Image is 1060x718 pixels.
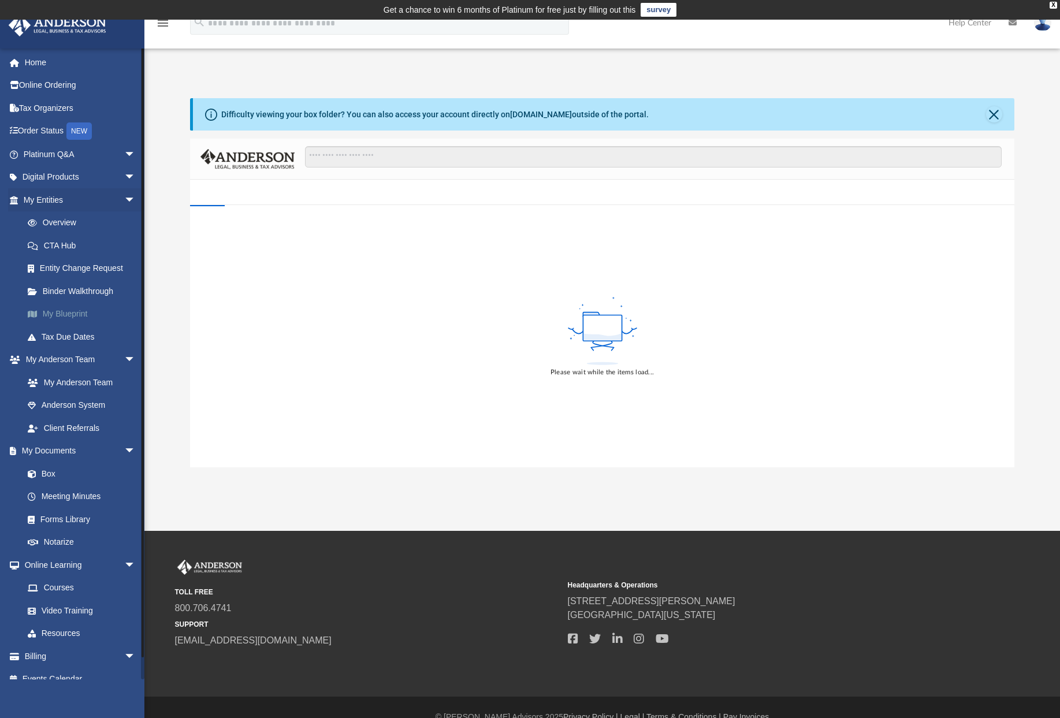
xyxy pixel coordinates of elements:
[156,22,170,30] a: menu
[641,3,676,17] a: survey
[16,303,153,326] a: My Blueprint
[305,146,1002,168] input: Search files and folders
[16,280,153,303] a: Binder Walkthrough
[16,234,153,257] a: CTA Hub
[8,348,147,371] a: My Anderson Teamarrow_drop_down
[1034,14,1051,31] img: User Pic
[175,560,244,575] img: Anderson Advisors Platinum Portal
[16,394,147,417] a: Anderson System
[8,668,153,691] a: Events Calendar
[16,485,147,508] a: Meeting Minutes
[16,462,142,485] a: Box
[16,622,147,645] a: Resources
[66,122,92,140] div: NEW
[16,416,147,440] a: Client Referrals
[124,440,147,463] span: arrow_drop_down
[16,325,153,348] a: Tax Due Dates
[16,211,153,235] a: Overview
[156,16,170,30] i: menu
[510,110,572,119] a: [DOMAIN_NAME]
[16,599,142,622] a: Video Training
[384,3,636,17] div: Get a chance to win 6 months of Platinum for free just by filling out this
[193,16,206,28] i: search
[16,371,142,394] a: My Anderson Team
[8,188,153,211] a: My Entitiesarrow_drop_down
[5,14,110,36] img: Anderson Advisors Platinum Portal
[124,166,147,189] span: arrow_drop_down
[175,603,232,613] a: 800.706.4741
[175,635,332,645] a: [EMAIL_ADDRESS][DOMAIN_NAME]
[124,645,147,668] span: arrow_drop_down
[16,576,147,600] a: Courses
[568,610,716,620] a: [GEOGRAPHIC_DATA][US_STATE]
[568,580,953,590] small: Headquarters & Operations
[221,109,649,121] div: Difficulty viewing your box folder? You can also access your account directly on outside of the p...
[8,74,153,97] a: Online Ordering
[124,553,147,577] span: arrow_drop_down
[8,645,153,668] a: Billingarrow_drop_down
[16,257,153,280] a: Entity Change Request
[8,51,153,74] a: Home
[124,348,147,372] span: arrow_drop_down
[8,166,153,189] a: Digital Productsarrow_drop_down
[986,106,1002,122] button: Close
[16,531,147,554] a: Notarize
[8,440,147,463] a: My Documentsarrow_drop_down
[8,553,147,576] a: Online Learningarrow_drop_down
[1050,2,1057,9] div: close
[124,188,147,212] span: arrow_drop_down
[8,120,153,143] a: Order StatusNEW
[8,143,153,166] a: Platinum Q&Aarrow_drop_down
[551,367,654,378] div: Please wait while the items load...
[124,143,147,166] span: arrow_drop_down
[175,619,560,630] small: SUPPORT
[8,96,153,120] a: Tax Organizers
[568,596,735,606] a: [STREET_ADDRESS][PERSON_NAME]
[175,587,560,597] small: TOLL FREE
[16,508,142,531] a: Forms Library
